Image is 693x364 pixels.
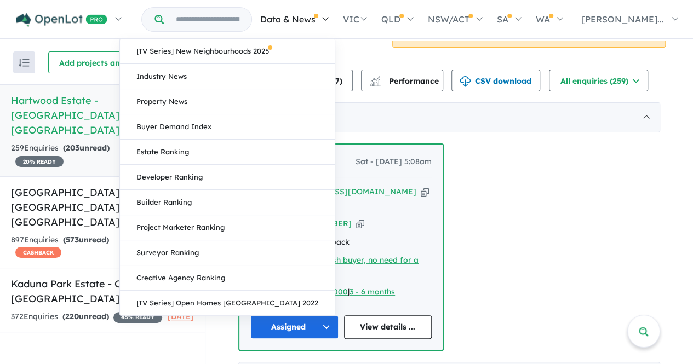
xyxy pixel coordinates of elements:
img: bar-chart.svg [370,79,381,86]
a: [EMAIL_ADDRESS][DOMAIN_NAME] [274,187,416,197]
button: CSV download [451,70,540,91]
strong: ( unread) [63,235,109,245]
span: [DATE] [168,311,194,321]
span: Sat - [DATE] 5:08am [356,155,432,169]
h5: [GEOGRAPHIC_DATA] - [GEOGRAPHIC_DATA] , [GEOGRAPHIC_DATA] [11,185,194,229]
a: Creative Agency Ranking [120,265,335,291]
span: 7 [335,76,340,86]
span: 573 [66,235,79,245]
div: Info pack [250,236,432,249]
button: Copy [356,218,364,229]
span: CASHBACK [15,247,61,258]
a: View details ... [344,315,432,339]
a: Industry News [120,64,335,89]
button: All enquiries (259) [549,70,648,91]
a: Buyer Demand Index [120,114,335,140]
strong: ( unread) [62,311,109,321]
a: Property News [120,89,335,114]
img: sort.svg [19,59,30,67]
a: [TV Series] Open Homes [GEOGRAPHIC_DATA] 2022 [120,291,335,315]
span: [PERSON_NAME]... [582,14,664,25]
span: 20 % READY [15,156,64,167]
a: [TV Series] New Neighbourhoods 2025 [120,39,335,64]
h5: Kaduna Park Estate - Officer South , [GEOGRAPHIC_DATA] [11,276,194,306]
span: 45 % READY [113,312,162,323]
img: download icon [460,76,471,87]
img: Openlot PRO Logo White [16,13,107,27]
span: 203 [66,143,79,153]
input: Try estate name, suburb, builder or developer [166,8,249,31]
h5: Hartwood Estate - [GEOGRAPHIC_DATA] , [GEOGRAPHIC_DATA] [11,93,194,137]
span: 220 [65,311,79,321]
a: 3 - 6 months [350,287,395,297]
span: Performance [371,76,439,86]
a: Estate Ranking [120,140,335,165]
a: Project Marketer Ranking [120,215,335,240]
div: [DATE] [238,102,660,133]
a: Builder Ranking [120,190,335,215]
button: Add projects and builders [48,51,169,73]
button: Assigned [250,315,339,339]
a: Surveyor Ranking [120,240,335,265]
div: | [250,286,432,299]
div: 897 Enquir ies [11,234,149,260]
button: Copy [421,186,429,198]
img: line-chart.svg [370,76,380,82]
strong: ( unread) [63,143,110,153]
div: 372 Enquir ies [11,310,162,323]
div: 259 Enquir ies [11,142,152,168]
a: Developer Ranking [120,165,335,190]
button: Performance [361,70,443,91]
